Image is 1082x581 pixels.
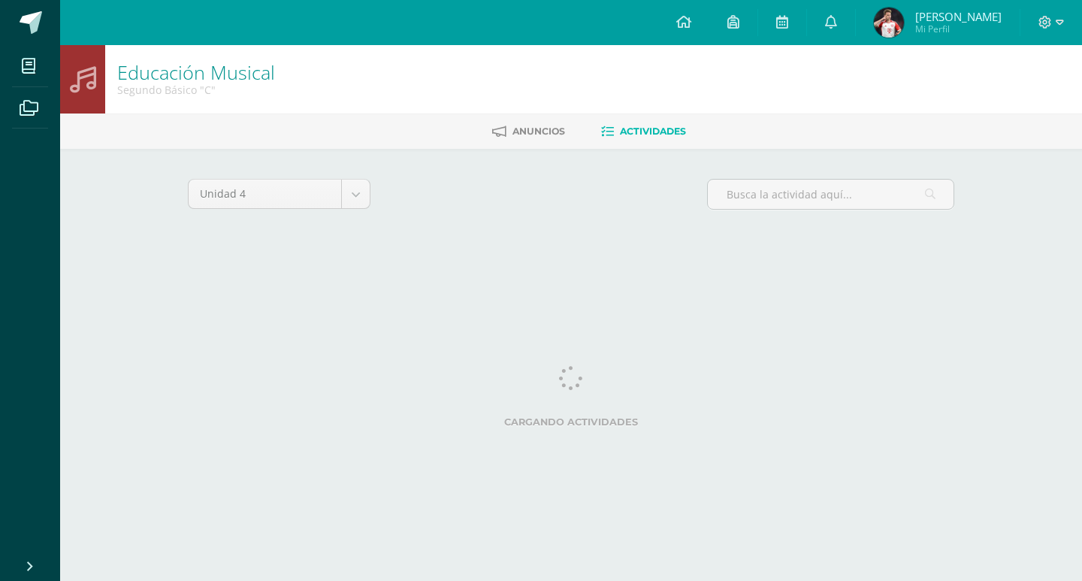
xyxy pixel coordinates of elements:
a: Unidad 4 [189,180,370,208]
label: Cargando actividades [188,416,954,428]
span: Mi Perfil [915,23,1002,35]
span: [PERSON_NAME] [915,9,1002,24]
div: Segundo Básico 'C' [117,83,275,97]
h1: Educación Musical [117,62,275,83]
span: Actividades [620,126,686,137]
a: Actividades [601,120,686,144]
a: Educación Musical [117,59,275,85]
img: 5c98dc5d1e18a08f2a27312ec0a15bda.png [874,8,904,38]
input: Busca la actividad aquí... [708,180,954,209]
span: Unidad 4 [200,180,330,208]
span: Anuncios [512,126,565,137]
a: Anuncios [492,120,565,144]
